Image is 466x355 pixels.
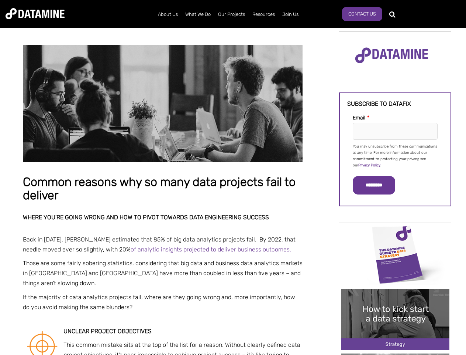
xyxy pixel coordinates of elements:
a: About Us [154,5,182,24]
a: Contact Us [342,7,382,21]
p: You may unsubscribe from these communications at any time. For more information about our commitm... [353,143,438,169]
img: Datamine [6,8,65,19]
a: Resources [249,5,279,24]
strong: Unclear project objectives [63,328,152,335]
img: Common reasons why so many data projects fail to deliver [23,45,303,162]
p: Back in [DATE], [PERSON_NAME] estimated that 85% of big data analytics projects fail. By 2022, th... [23,234,303,254]
a: Privacy Policy [358,163,380,168]
p: Those are some fairly sobering statistics, considering that big data and business data analytics ... [23,258,303,288]
a: Our Projects [214,5,249,24]
h2: Where you’re going wrong and how to pivot towards data engineering success [23,214,303,221]
a: Join Us [279,5,302,24]
img: Datamine Logo No Strapline - Purple [350,43,433,68]
h1: Common reasons why so many data projects fail to deliver [23,176,303,202]
a: What We Do [182,5,214,24]
span: Email [353,115,365,121]
img: 20241212 How to kick start a data strategy-2 [341,289,449,350]
p: If the majority of data analytics projects fail, where are they going wrong and, more importantly... [23,292,303,312]
a: of analytic insights projected to deliver business outcomes. [131,246,291,253]
img: Data Strategy Cover thumbnail [341,224,449,285]
h3: Subscribe to datafix [347,101,443,107]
